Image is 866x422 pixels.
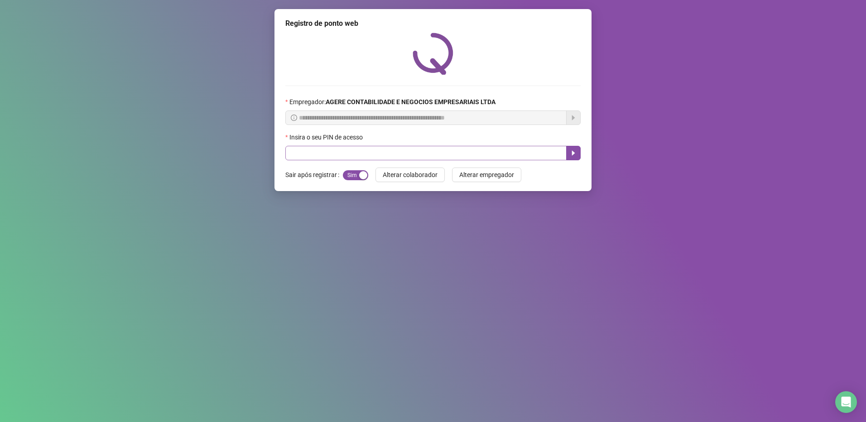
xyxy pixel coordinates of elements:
[452,168,521,182] button: Alterar empregador
[289,97,496,107] span: Empregador :
[375,168,445,182] button: Alterar colaborador
[413,33,453,75] img: QRPoint
[459,170,514,180] span: Alterar empregador
[285,18,581,29] div: Registro de ponto web
[383,170,438,180] span: Alterar colaborador
[285,132,369,142] label: Insira o seu PIN de acesso
[291,115,297,121] span: info-circle
[326,98,496,105] strong: AGERE CONTABILIDADE E NEGOCIOS EMPRESARIAIS LTDA
[285,168,343,182] label: Sair após registrar
[570,149,577,157] span: caret-right
[835,391,857,413] div: Open Intercom Messenger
